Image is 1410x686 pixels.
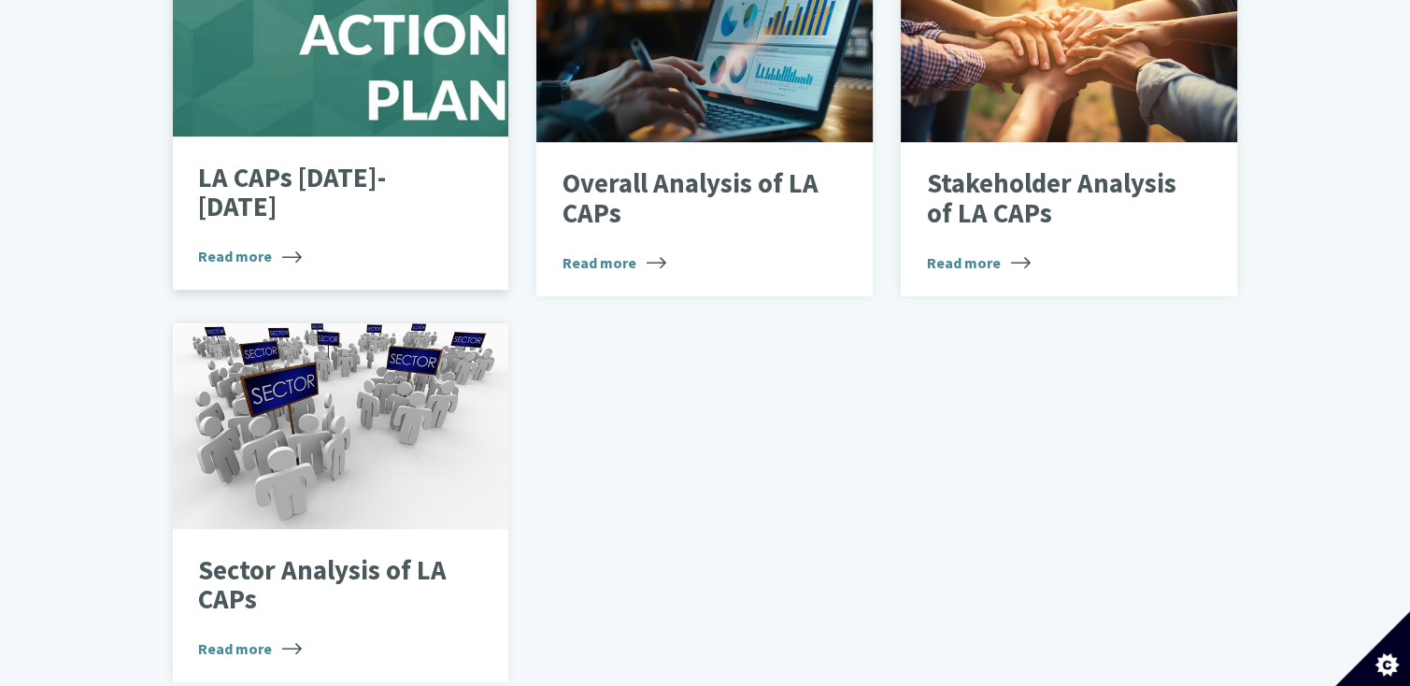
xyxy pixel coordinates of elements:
[198,245,302,267] span: Read more
[198,556,455,615] p: Sector Analysis of LA CAPs
[198,164,455,222] p: LA CAPs [DATE]-[DATE]
[927,170,1184,229] p: Stakeholder Analysis of LA CAPs
[1335,611,1410,686] button: Set cookie preferences
[927,251,1031,274] span: Read more
[563,170,819,229] p: Overall Analysis of LA CAPs
[173,323,509,682] a: Sector Analysis of LA CAPs Read more
[563,251,666,274] span: Read more
[198,637,302,660] span: Read more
